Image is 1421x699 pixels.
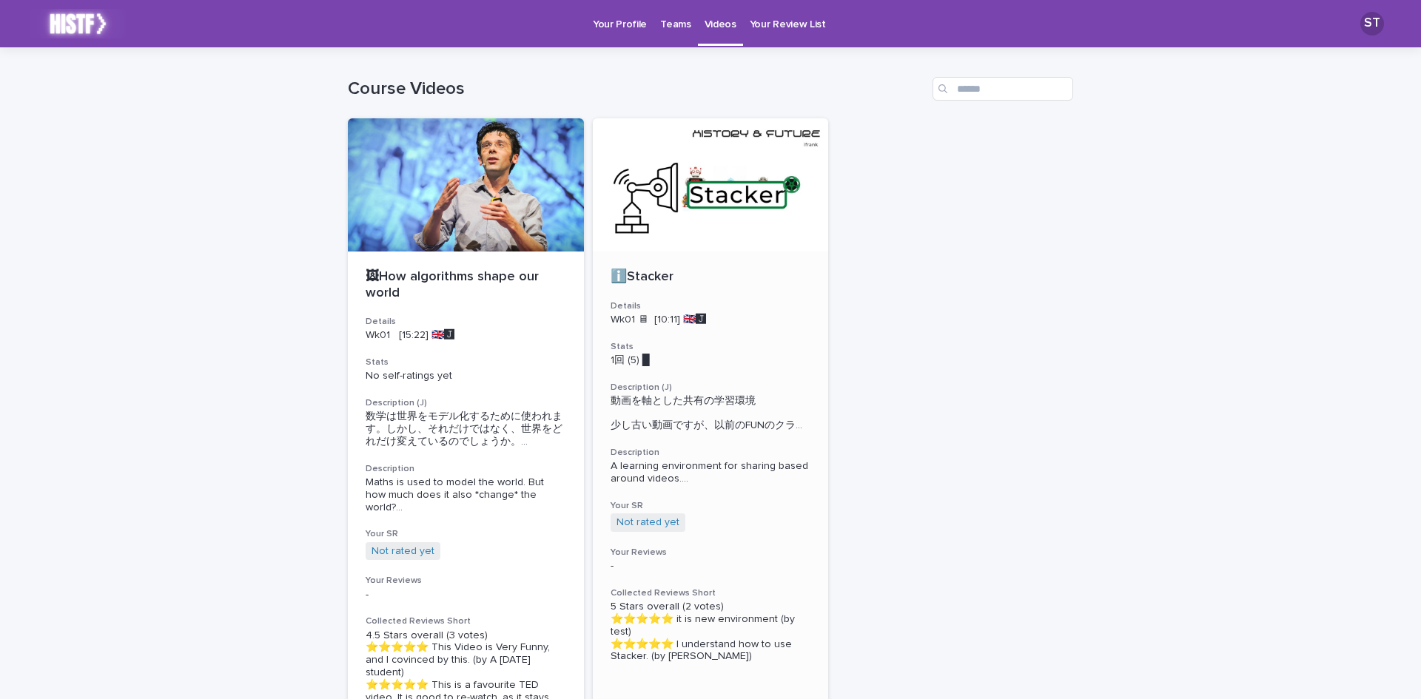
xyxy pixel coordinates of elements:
[366,329,566,342] p: Wk01 [15:22] 🇬🇧🅹️
[366,316,566,328] h3: Details
[611,460,811,485] span: A learning environment for sharing based around videos. ...
[617,516,679,529] a: Not rated yet
[348,78,927,100] h1: Course Videos
[611,354,811,367] p: 1回 (5) █
[611,500,811,512] h3: Your SR
[1360,12,1384,36] div: ST
[30,9,126,38] img: k2lX6XtKT2uGl0LI8IDL
[366,411,566,448] span: 数学は世界をモデル化するために使われます。しかし、それだけではなく、世界をどれだけ変えているのでしょうか。 ...
[611,395,811,432] span: 動画を軸とした共有の学習環境 少し古い動画ですが、以前のFUNのクラ ...
[611,341,811,353] h3: Stats
[366,357,566,368] h3: Stats
[366,269,566,301] p: 🖼How algorithms shape our world
[611,547,811,558] h3: Your Reviews
[933,77,1073,101] input: Search
[611,269,811,286] p: ℹ️Stacker
[611,395,811,432] div: 動画を軸とした共有の学習環境 少し古い動画ですが、以前のFUNのクラスシステム「manaba」をご覧いただけます。 0:00 Stackerを用いる理由 0:52 講義の検索方法 1:09 学習...
[366,397,566,409] h3: Description (J)
[366,615,566,627] h3: Collected Reviews Short
[366,575,566,587] h3: Your Reviews
[366,411,566,448] div: 数学は世界をモデル化するために使われます。しかし、それだけではなく、世界をどれだけ変えているのでしょうか。 ブラックボックス」という言葉を耳にすることがありますが、これは実際には理解できない方法...
[611,601,811,663] p: 5 Stars overall (2 votes) ⭐️⭐️⭐️⭐️⭐️ it is new environment (by test) ⭐️⭐️⭐️⭐️⭐️ I understand how ...
[611,560,811,573] p: -
[372,545,434,558] a: Not rated yet
[366,589,566,601] p: -
[366,476,566,513] div: Maths is used to model the world. But how much does it also *change* the world? You will hear the...
[366,370,566,382] p: No self-ratings yet
[611,300,811,312] h3: Details
[366,528,566,540] h3: Your SR
[366,476,566,513] span: Maths is used to model the world. But how much does it also *change* the world? ...
[611,314,811,326] p: Wk01 🖥 [10:11] 🇬🇧🅹️
[611,382,811,394] h3: Description (J)
[366,463,566,475] h3: Description
[611,460,811,485] div: A learning environment for sharing based around videos. The video is a little old, and you can se...
[611,447,811,459] h3: Description
[611,587,811,599] h3: Collected Reviews Short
